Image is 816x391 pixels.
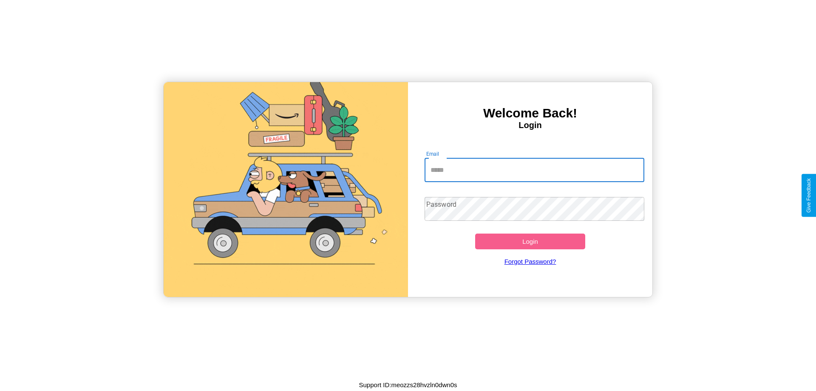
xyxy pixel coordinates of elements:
[420,249,640,274] a: Forgot Password?
[408,106,652,120] h3: Welcome Back!
[426,150,439,157] label: Email
[359,379,457,391] p: Support ID: meozzs28hvzln0dwn0s
[408,120,652,130] h4: Login
[806,178,812,213] div: Give Feedback
[164,82,408,297] img: gif
[475,234,585,249] button: Login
